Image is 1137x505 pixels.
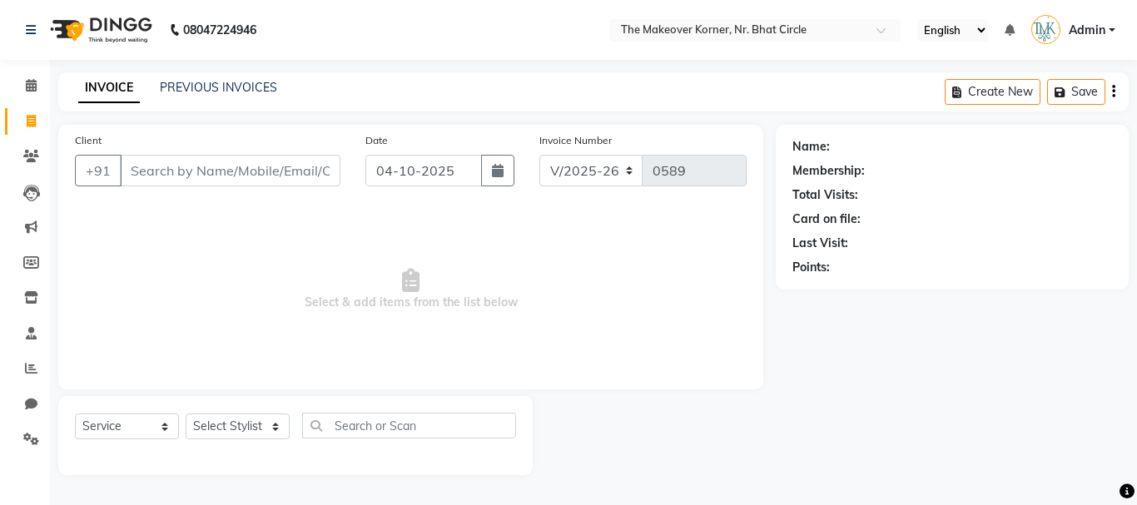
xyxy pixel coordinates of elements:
button: Create New [945,79,1040,105]
div: Points: [792,259,830,276]
div: Name: [792,138,830,156]
label: Date [365,133,388,148]
div: Total Visits: [792,186,858,204]
label: Invoice Number [539,133,612,148]
img: logo [42,7,156,53]
a: INVOICE [78,73,140,103]
label: Client [75,133,102,148]
div: Last Visit: [792,235,848,252]
span: Select & add items from the list below [75,206,747,373]
button: Save [1047,79,1105,105]
span: Admin [1069,22,1105,39]
b: 08047224946 [183,7,256,53]
input: Search or Scan [302,413,516,438]
div: Card on file: [792,210,861,228]
a: PREVIOUS INVOICES [160,80,277,95]
img: Admin [1031,15,1060,44]
div: Membership: [792,162,865,180]
input: Search by Name/Mobile/Email/Code [120,155,340,186]
button: +91 [75,155,122,186]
